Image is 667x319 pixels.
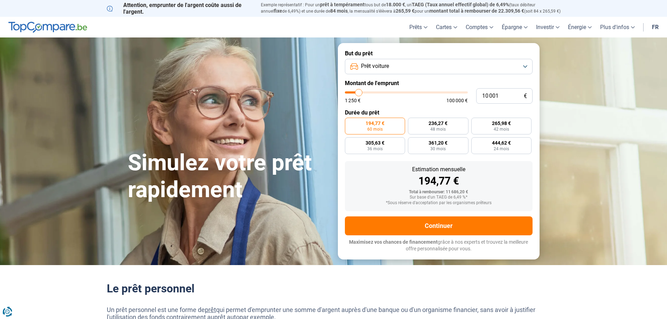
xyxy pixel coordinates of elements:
[494,127,509,131] span: 42 mois
[412,2,509,7] span: TAEG (Taux annuel effectif global) de 6,49%
[8,22,87,33] img: TopCompare
[492,121,511,126] span: 265,98 €
[432,17,461,37] a: Cartes
[345,216,533,235] button: Continuer
[396,8,415,14] span: 265,59 €
[350,201,527,206] div: *Sous réserve d'acceptation par les organismes prêteurs
[498,17,532,37] a: Épargne
[350,167,527,172] div: Estimation mensuelle
[494,147,509,151] span: 24 mois
[532,17,564,37] a: Investir
[361,62,389,70] span: Prêt voiture
[107,282,561,295] h2: Le prêt personnel
[430,147,446,151] span: 30 mois
[648,17,663,37] a: fr
[350,176,527,186] div: 194,77 €
[274,8,282,14] span: fixe
[349,239,438,245] span: Maximisez vos chances de financement
[345,239,533,252] p: grâce à nos experts et trouvez la meilleure offre personnalisée pour vous.
[128,150,329,203] h1: Simulez votre prêt rapidement
[429,140,447,145] span: 361,20 €
[564,17,596,37] a: Énergie
[461,17,498,37] a: Comptes
[345,80,533,86] label: Montant de l'emprunt
[205,306,216,313] a: prêt
[430,127,446,131] span: 48 mois
[330,8,348,14] span: 84 mois
[350,190,527,195] div: Total à rembourser: 11 686,20 €
[345,109,533,116] label: Durée du prêt
[367,147,383,151] span: 36 mois
[366,140,384,145] span: 305,63 €
[386,2,405,7] span: 18.000 €
[429,121,447,126] span: 236,27 €
[345,59,533,74] button: Prêt voiture
[367,127,383,131] span: 60 mois
[345,98,361,103] span: 1 250 €
[492,140,511,145] span: 444,62 €
[366,121,384,126] span: 194,77 €
[596,17,639,37] a: Plus d'infos
[261,2,561,14] p: Exemple représentatif : Pour un tous but de , un (taux débiteur annuel de 6,49%) et une durée de ...
[345,50,533,57] label: But du prêt
[107,2,252,15] p: Attention, emprunter de l'argent coûte aussi de l'argent.
[524,93,527,99] span: €
[446,98,468,103] span: 100 000 €
[320,2,364,7] span: prêt à tempérament
[405,17,432,37] a: Prêts
[350,195,527,200] div: Sur base d'un TAEG de 6,49 %*
[429,8,524,14] span: montant total à rembourser de 22.309,56 €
